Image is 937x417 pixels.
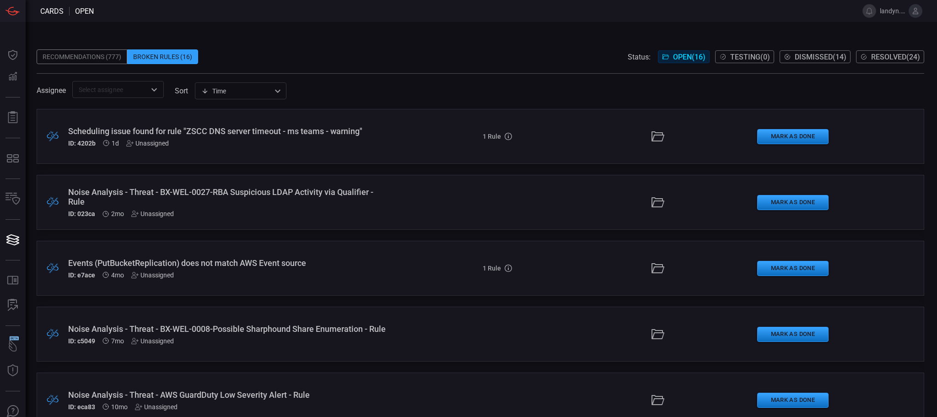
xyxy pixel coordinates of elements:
button: Mark as Done [757,393,829,408]
button: Resolved(24) [856,50,924,63]
button: Rule Catalog [2,270,24,292]
div: Scheduling issue found for rule "ZSCC DNS server timeout - ms teams - warning" [68,126,388,136]
h5: ID: 023ca [68,210,95,217]
h5: ID: e7ace [68,271,95,279]
div: Unassigned [126,140,169,147]
div: Broken Rules (16) [127,49,198,64]
button: Dashboard [2,44,24,66]
span: landyn.[PERSON_NAME] [880,7,905,15]
div: Time [201,87,272,96]
button: Mark as Done [757,195,829,210]
button: Open [148,83,161,96]
div: Noise Analysis - Threat - AWS GuardDuty Low Severity Alert - Rule [68,390,388,400]
span: Testing ( 0 ) [730,53,770,61]
span: Assignee [37,86,66,95]
input: Select assignee [75,84,146,95]
span: Status: [628,53,651,61]
span: Jan 21, 2025 1:30 PM [111,337,124,345]
div: Noise Analysis - Threat - BX-WEL-0027-RBA Suspicious LDAP Activity via Qualifier - Rule [68,187,388,206]
button: Detections [2,66,24,88]
h5: 1 Rule [483,133,501,140]
h5: ID: 4202b [68,140,96,147]
button: Open(16) [658,50,710,63]
span: Aug 10, 2025 7:46 AM [112,140,119,147]
div: Unassigned [131,271,174,279]
div: Unassigned [131,337,174,345]
span: Open ( 16 ) [673,53,705,61]
div: Recommendations (777) [37,49,127,64]
span: Cards [40,7,64,16]
button: MITRE - Detection Posture [2,147,24,169]
div: Events (PutBucketReplication) does not match AWS Event source [68,258,388,268]
button: Threat Intelligence [2,360,24,382]
button: Dismissed(14) [780,50,851,63]
button: Cards [2,229,24,251]
span: Resolved ( 24 ) [871,53,920,61]
div: Noise Analysis - Threat - BX-WEL-0008-Possible Sharphound Share Enumeration - Rule [68,324,388,334]
button: ALERT ANALYSIS [2,294,24,316]
label: sort [175,87,188,95]
div: Unassigned [131,210,174,217]
div: Unassigned [135,403,178,411]
h5: 1 Rule [483,265,501,272]
button: Testing(0) [715,50,774,63]
button: Inventory [2,188,24,210]
button: Reports [2,107,24,129]
button: Mark as Done [757,261,829,276]
span: open [75,7,94,16]
button: Mark as Done [757,129,829,144]
h5: ID: c5049 [68,337,95,345]
button: Wingman [2,335,24,357]
span: Dismissed ( 14 ) [795,53,846,61]
h5: ID: eca83 [68,403,95,411]
span: Oct 08, 2024 6:16 AM [111,403,128,411]
span: Jun 04, 2025 1:40 PM [111,210,124,217]
span: Apr 10, 2025 2:32 AM [111,271,124,279]
button: Mark as Done [757,327,829,342]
